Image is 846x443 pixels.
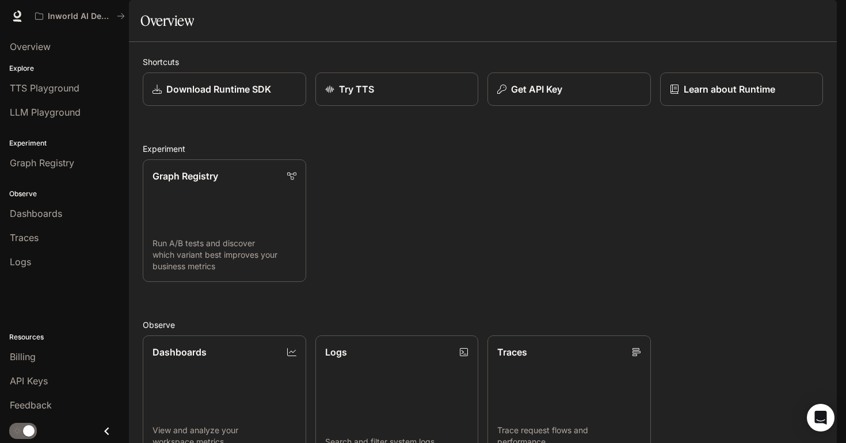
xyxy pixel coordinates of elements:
p: Run A/B tests and discover which variant best improves your business metrics [153,238,296,272]
p: Graph Registry [153,169,218,183]
p: Try TTS [339,82,374,96]
h2: Observe [143,319,823,331]
a: Download Runtime SDK [143,72,306,106]
p: Dashboards [153,345,207,359]
h1: Overview [140,9,194,32]
div: Open Intercom Messenger [807,404,834,431]
button: Get API Key [487,72,651,106]
p: Inworld AI Demos [48,12,112,21]
p: Learn about Runtime [684,82,775,96]
a: Graph RegistryRun A/B tests and discover which variant best improves your business metrics [143,159,306,282]
p: Logs [325,345,347,359]
p: Download Runtime SDK [166,82,271,96]
p: Traces [497,345,527,359]
p: Get API Key [511,82,562,96]
a: Try TTS [315,72,479,106]
h2: Experiment [143,143,823,155]
h2: Shortcuts [143,56,823,68]
a: Learn about Runtime [660,72,824,106]
button: All workspaces [30,5,130,28]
